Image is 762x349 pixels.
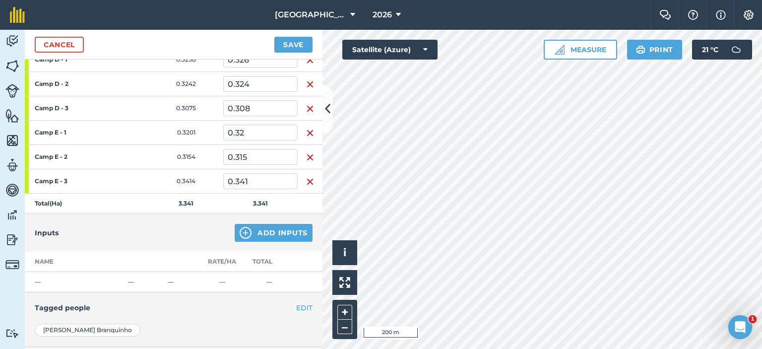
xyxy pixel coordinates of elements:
[726,40,746,60] img: svg+xml;base64,PD94bWwgdmVyc2lvbj0iMS4wIiBlbmNvZGluZz0idXRmLTgiPz4KPCEtLSBHZW5lcmF0b3I6IEFkb2JlIE...
[241,252,298,272] th: Total
[35,56,112,64] strong: Camp D - 1
[627,40,683,60] button: Print
[337,320,352,334] button: –
[5,108,19,123] img: svg+xml;base64,PHN2ZyB4bWxucz0iaHR0cDovL3d3dy53My5vcmcvMjAwMC9zdmciIHdpZHRoPSI1NiIgaGVpZ2h0PSI2MC...
[35,227,59,238] h4: Inputs
[5,158,19,173] img: svg+xml;base64,PD94bWwgdmVyc2lvbj0iMS4wIiBlbmNvZGluZz0idXRmLTgiPz4KPCEtLSBHZW5lcmF0b3I6IEFkb2JlIE...
[332,240,357,265] button: i
[5,183,19,198] img: svg+xml;base64,PD94bWwgdmVyc2lvbj0iMS4wIiBlbmNvZGluZz0idXRmLTgiPz4KPCEtLSBHZW5lcmF0b3I6IEFkb2JlIE...
[5,329,19,338] img: svg+xml;base64,PD94bWwgdmVyc2lvbj0iMS4wIiBlbmNvZGluZz0idXRmLTgiPz4KPCEtLSBHZW5lcmF0b3I6IEFkb2JlIE...
[728,315,752,339] iframe: Intercom live chat
[35,302,313,313] h4: Tagged people
[235,224,313,242] button: Add Inputs
[203,272,241,292] td: —
[275,9,346,21] span: [GEOGRAPHIC_DATA]
[35,129,112,137] strong: Camp E - 1
[306,151,314,163] img: svg+xml;base64,PHN2ZyB4bWxucz0iaHR0cDovL3d3dy53My5vcmcvMjAwMC9zdmciIHdpZHRoPSIxNiIgaGVpZ2h0PSIyNC...
[306,103,314,115] img: svg+xml;base64,PHN2ZyB4bWxucz0iaHR0cDovL3d3dy53My5vcmcvMjAwMC9zdmciIHdpZHRoPSIxNiIgaGVpZ2h0PSIyNC...
[343,246,346,259] span: i
[35,153,112,161] strong: Camp E - 2
[149,72,223,96] td: 0.3242
[253,200,268,207] strong: 3.341
[35,200,62,207] strong: Total ( Ha )
[306,54,314,66] img: svg+xml;base64,PHN2ZyB4bWxucz0iaHR0cDovL3d3dy53My5vcmcvMjAwMC9zdmciIHdpZHRoPSIxNiIgaGVpZ2h0PSIyNC...
[149,48,223,72] td: 0.3258
[659,10,671,20] img: Two speech bubbles overlapping with the left bubble in the forefront
[5,133,19,148] img: svg+xml;base64,PHN2ZyB4bWxucz0iaHR0cDovL3d3dy53My5vcmcvMjAwMC9zdmciIHdpZHRoPSI1NiIgaGVpZ2h0PSI2MC...
[687,10,699,20] img: A question mark icon
[25,252,124,272] th: Name
[241,272,298,292] td: —
[702,40,718,60] span: 21 ° C
[743,10,755,20] img: A cog icon
[5,34,19,49] img: svg+xml;base64,PD94bWwgdmVyc2lvbj0iMS4wIiBlbmNvZGluZz0idXRmLTgiPz4KPCEtLSBHZW5lcmF0b3I6IEFkb2JlIE...
[25,272,124,292] td: —
[339,277,350,288] img: Four arrows, one pointing top left, one top right, one bottom right and the last bottom left
[5,258,19,272] img: svg+xml;base64,PD94bWwgdmVyc2lvbj0iMS4wIiBlbmNvZGluZz0idXRmLTgiPz4KPCEtLSBHZW5lcmF0b3I6IEFkb2JlIE...
[35,37,84,53] a: Cancel
[337,305,352,320] button: +
[35,80,112,88] strong: Camp D - 2
[35,104,112,112] strong: Camp D - 3
[35,177,112,185] strong: Camp E - 3
[373,9,392,21] span: 2026
[342,40,438,60] button: Satellite (Azure)
[5,59,19,73] img: svg+xml;base64,PHN2ZyB4bWxucz0iaHR0cDovL3d3dy53My5vcmcvMjAwMC9zdmciIHdpZHRoPSI1NiIgaGVpZ2h0PSI2MC...
[203,252,241,272] th: Rate/ Ha
[5,208,19,222] img: svg+xml;base64,PD94bWwgdmVyc2lvbj0iMS4wIiBlbmNvZGluZz0idXRmLTgiPz4KPCEtLSBHZW5lcmF0b3I6IEFkb2JlIE...
[306,176,314,188] img: svg+xml;base64,PHN2ZyB4bWxucz0iaHR0cDovL3d3dy53My5vcmcvMjAwMC9zdmciIHdpZHRoPSIxNiIgaGVpZ2h0PSIyNC...
[692,40,752,60] button: 21 °C
[149,121,223,145] td: 0.3201
[149,145,223,169] td: 0.3154
[544,40,617,60] button: Measure
[10,7,25,23] img: fieldmargin Logo
[124,272,164,292] td: —
[749,315,757,323] span: 1
[306,78,314,90] img: svg+xml;base64,PHN2ZyB4bWxucz0iaHR0cDovL3d3dy53My5vcmcvMjAwMC9zdmciIHdpZHRoPSIxNiIgaGVpZ2h0PSIyNC...
[164,272,203,292] td: —
[149,96,223,121] td: 0.3075
[274,37,313,53] button: Save
[306,127,314,139] img: svg+xml;base64,PHN2ZyB4bWxucz0iaHR0cDovL3d3dy53My5vcmcvMjAwMC9zdmciIHdpZHRoPSIxNiIgaGVpZ2h0PSIyNC...
[149,169,223,194] td: 0.3414
[240,227,252,239] img: svg+xml;base64,PHN2ZyB4bWxucz0iaHR0cDovL3d3dy53My5vcmcvMjAwMC9zdmciIHdpZHRoPSIxNCIgaGVpZ2h0PSIyNC...
[636,44,645,56] img: svg+xml;base64,PHN2ZyB4bWxucz0iaHR0cDovL3d3dy53My5vcmcvMjAwMC9zdmciIHdpZHRoPSIxOSIgaGVpZ2h0PSIyNC...
[555,45,565,55] img: Ruler icon
[179,200,193,207] strong: 3.341
[296,302,313,313] button: EDIT
[5,84,19,98] img: svg+xml;base64,PD94bWwgdmVyc2lvbj0iMS4wIiBlbmNvZGluZz0idXRmLTgiPz4KPCEtLSBHZW5lcmF0b3I6IEFkb2JlIE...
[5,232,19,247] img: svg+xml;base64,PD94bWwgdmVyc2lvbj0iMS4wIiBlbmNvZGluZz0idXRmLTgiPz4KPCEtLSBHZW5lcmF0b3I6IEFkb2JlIE...
[35,324,140,337] div: [PERSON_NAME] Branquinho
[716,9,726,21] img: svg+xml;base64,PHN2ZyB4bWxucz0iaHR0cDovL3d3dy53My5vcmcvMjAwMC9zdmciIHdpZHRoPSIxNyIgaGVpZ2h0PSIxNy...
